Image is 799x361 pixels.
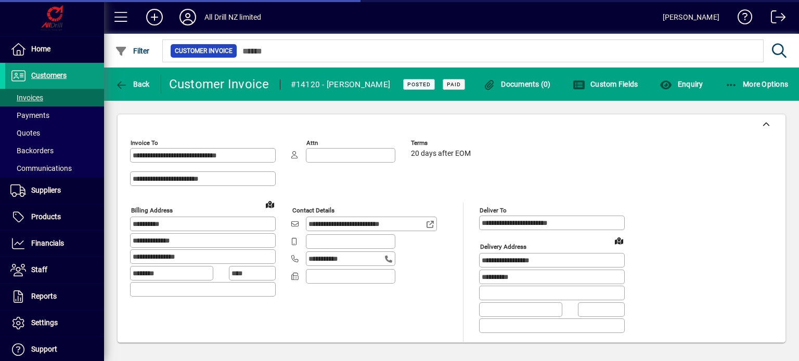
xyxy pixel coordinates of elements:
span: Terms [411,140,473,146]
div: All Drill NZ limited [204,9,262,25]
span: Support [31,345,57,353]
button: Documents (0) [481,75,553,93]
button: More Options [723,75,791,93]
span: Customers [31,71,67,79]
a: Quotes [5,124,104,142]
a: Suppliers [5,178,104,204]
a: Communications [5,159,104,177]
a: Payments [5,106,104,124]
div: #14120 - [PERSON_NAME] [291,76,391,93]
span: Backorders [10,146,54,155]
a: Knowledge Base [730,2,753,36]
a: Staff [5,257,104,283]
a: Home [5,36,104,62]
button: Custom Fields [570,75,641,93]
span: Communications [10,164,72,172]
span: Back [115,80,150,88]
button: Add [138,8,171,26]
span: Home [31,45,50,53]
span: Invoices [10,93,43,102]
div: Customer Invoice [169,76,269,92]
span: Financials [31,239,64,247]
button: Filter [112,42,152,60]
span: Suppliers [31,186,61,194]
span: Filter [115,47,150,55]
span: Customer Invoice [175,46,233,56]
app-page-header-button: Back [104,75,161,93]
span: 20 days after EOM [411,150,471,158]
a: View on map [262,196,278,212]
span: Payments [10,111,49,119]
span: Custom Fields [573,80,638,88]
a: Settings [5,310,104,336]
span: Staff [31,265,47,274]
span: Reports [31,292,57,300]
span: Documents (0) [483,80,551,88]
button: Enquiry [657,75,705,93]
span: Quotes [10,129,40,137]
mat-label: Deliver To [480,207,507,214]
div: [PERSON_NAME] [663,9,719,25]
a: Backorders [5,142,104,159]
a: Reports [5,284,104,310]
span: Products [31,212,61,221]
a: Logout [763,2,786,36]
span: Enquiry [660,80,703,88]
span: Paid [447,81,461,88]
a: View on map [611,232,627,249]
span: Settings [31,318,58,327]
mat-label: Attn [306,139,318,146]
button: Profile [171,8,204,26]
span: More Options [725,80,789,88]
a: Financials [5,231,104,257]
mat-label: Invoice To [131,139,158,146]
a: Invoices [5,89,104,106]
button: Back [112,75,152,93]
span: Posted [407,81,431,88]
a: Products [5,204,104,230]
